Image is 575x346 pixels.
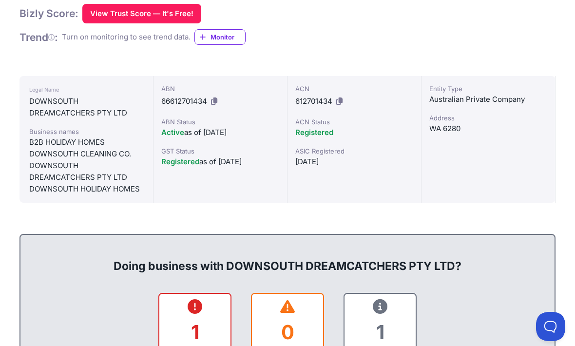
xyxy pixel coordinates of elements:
[29,160,143,183] div: DOWNSOUTH DREAMCATCHERS PTY LTD
[194,29,246,45] a: Monitor
[295,96,332,106] span: 612701434
[211,32,245,42] span: Monitor
[295,128,333,137] span: Registered
[29,127,143,136] div: Business names
[161,96,207,106] a: 66612701434
[29,84,143,96] div: Legal Name
[161,156,279,168] div: as of [DATE]
[429,123,547,135] div: WA 6280
[536,312,565,341] iframe: Toggle Customer Support
[161,127,279,138] div: as of [DATE]
[161,128,184,137] span: Active
[82,4,201,23] button: View Trust Score — It's Free!
[19,31,58,44] h1: Trend :
[29,148,143,160] div: DOWNSOUTH CLEANING CO.
[295,117,413,127] div: ACN Status
[161,84,279,94] div: ABN
[19,7,78,20] h1: Bizly Score:
[29,136,143,148] div: B2B HOLIDAY HOMES
[429,94,547,105] div: Australian Private Company
[429,84,547,94] div: Entity Type
[62,32,191,43] div: Turn on monitoring to see trend data.
[429,113,547,123] div: Address
[30,243,545,274] div: Doing business with DOWNSOUTH DREAMCATCHERS PTY LTD?
[161,146,279,156] div: GST Status
[161,157,199,166] span: Registered
[29,183,143,195] div: DOWNSOUTH HOLIDAY HOMES
[295,146,413,156] div: ASIC Registered
[161,117,279,127] div: ABN Status
[295,156,413,168] div: [DATE]
[29,96,143,119] div: DOWNSOUTH DREAMCATCHERS PTY LTD
[295,84,413,94] div: ACN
